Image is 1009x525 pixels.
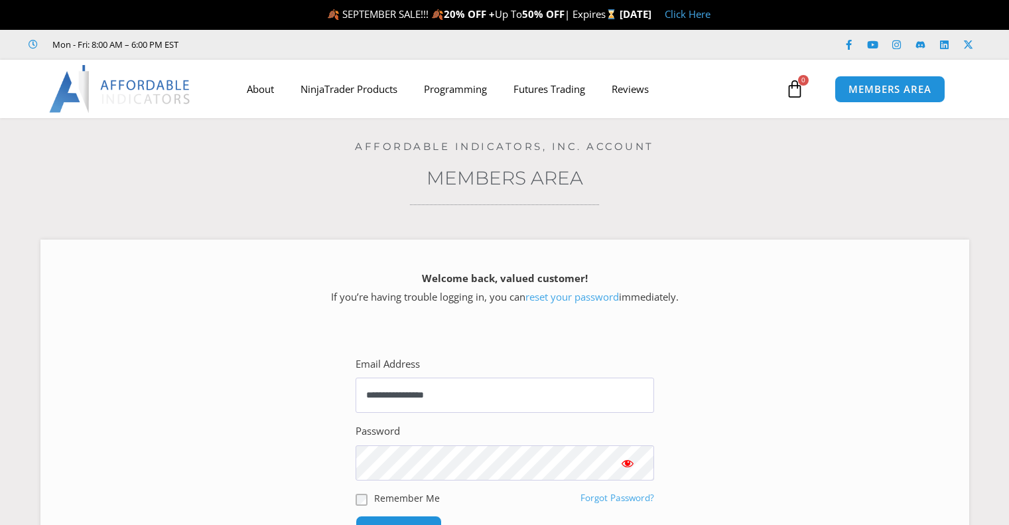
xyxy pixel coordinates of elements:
[606,9,616,19] img: ⌛
[444,7,495,21] strong: 20% OFF +
[525,290,619,303] a: reset your password
[601,445,654,481] button: Show password
[64,269,946,307] p: If you’re having trouble logging in, you can immediately.
[522,7,565,21] strong: 50% OFF
[234,74,782,104] nav: Menu
[374,491,440,505] label: Remember Me
[620,7,651,21] strong: [DATE]
[49,37,178,52] span: Mon - Fri: 8:00 AM – 6:00 PM EST
[49,65,192,113] img: LogoAI | Affordable Indicators – NinjaTrader
[287,74,411,104] a: NinjaTrader Products
[197,38,396,51] iframe: Customer reviews powered by Trustpilot
[356,422,400,441] label: Password
[766,70,824,108] a: 0
[580,492,654,504] a: Forgot Password?
[848,84,931,94] span: MEMBERS AREA
[798,75,809,86] span: 0
[327,7,620,21] span: 🍂 SEPTEMBER SALE!!! 🍂 Up To | Expires
[665,7,710,21] a: Click Here
[598,74,662,104] a: Reviews
[835,76,945,103] a: MEMBERS AREA
[500,74,598,104] a: Futures Trading
[411,74,500,104] a: Programming
[355,140,654,153] a: Affordable Indicators, Inc. Account
[356,355,420,374] label: Email Address
[234,74,287,104] a: About
[422,271,588,285] strong: Welcome back, valued customer!
[427,167,583,189] a: Members Area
